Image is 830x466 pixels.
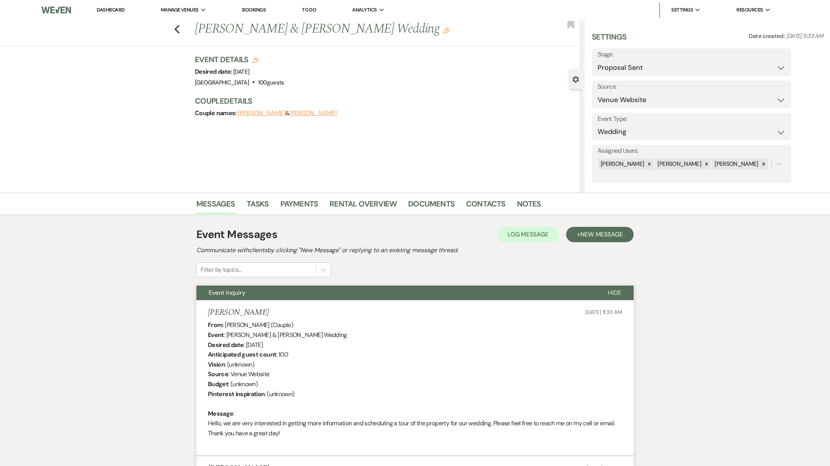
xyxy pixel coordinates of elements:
[352,6,377,14] span: Analytics
[572,75,579,83] button: Close lead details
[208,370,228,378] b: Source
[208,331,224,339] b: Event
[196,286,596,300] button: Event Inquiry
[596,286,634,300] button: Hide
[208,308,269,317] h5: [PERSON_NAME]
[712,159,759,170] div: [PERSON_NAME]
[97,7,124,14] a: Dashboard
[238,109,337,117] span: &
[580,230,623,238] span: New Message
[497,227,559,242] button: Log Message
[196,226,277,243] h1: Event Messages
[195,20,501,38] h1: [PERSON_NAME] & [PERSON_NAME] Wedding
[161,6,199,14] span: Manage Venues
[195,79,249,86] span: [GEOGRAPHIC_DATA]
[608,289,621,297] span: Hide
[408,198,455,215] a: Documents
[258,79,284,86] span: 100 guests
[598,49,786,60] label: Stage:
[786,32,823,40] span: [DATE] 11:33 AM
[280,198,318,215] a: Payments
[598,159,646,170] div: [PERSON_NAME]
[598,145,786,157] label: Assigned Users:
[233,68,249,76] span: [DATE]
[195,54,284,65] h3: Event Details
[749,32,786,40] span: Date created:
[196,198,235,215] a: Messages
[329,198,397,215] a: Rental Overview
[195,96,573,106] h3: Couple Details
[466,198,506,215] a: Contacts
[507,230,548,238] span: Log Message
[443,27,450,34] button: Edit
[208,350,276,359] b: Anticipated guest count
[208,380,228,388] b: Budget
[208,390,265,398] b: Pinterest inspiration
[598,114,786,125] label: Event Type:
[302,7,316,13] a: To Do
[196,246,634,255] h2: Communicate with clients by clicking "New Message" or replying to an existing message thread.
[598,81,786,93] label: Source:
[208,321,222,329] b: From
[247,198,269,215] a: Tasks
[655,159,702,170] div: [PERSON_NAME]
[195,109,238,117] span: Couple names:
[242,7,266,13] a: Bookings
[566,227,634,242] button: +New Message
[195,68,233,76] span: Desired date:
[209,289,245,297] span: Event Inquiry
[517,198,541,215] a: Notes
[592,31,627,48] h3: Settings
[289,110,337,116] button: [PERSON_NAME]
[208,410,234,418] b: Message
[585,309,622,316] span: [DATE] 11:33 AM
[671,6,693,14] span: Settings
[208,360,225,369] b: Vision
[736,6,763,14] span: Resources
[41,2,71,18] img: Weven Logo
[208,341,244,349] b: Desired date
[238,110,285,116] button: [PERSON_NAME]
[208,320,622,448] div: : [PERSON_NAME] (Couple) : [PERSON_NAME] & [PERSON_NAME] Wedding : [DATE] : 100 : (unknown) : Ven...
[201,265,242,274] div: Filter by topics...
